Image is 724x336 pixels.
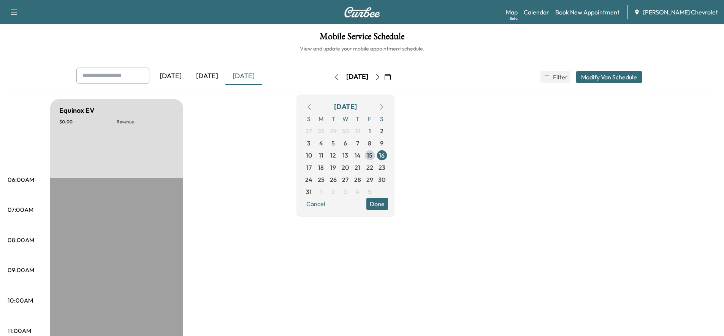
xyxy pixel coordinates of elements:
p: Revenue [117,119,174,125]
span: 7 [356,139,359,148]
span: 8 [368,139,371,148]
span: 19 [330,163,336,172]
span: 2 [331,187,335,196]
span: S [376,113,388,125]
button: Filter [540,71,570,83]
span: 21 [355,163,360,172]
span: 11 [319,151,323,160]
span: 31 [306,187,312,196]
span: 24 [305,175,312,184]
span: 23 [379,163,385,172]
span: 25 [318,175,325,184]
span: 4 [319,139,323,148]
div: Beta [510,16,518,21]
span: 6 [344,139,347,148]
p: 11:00AM [8,326,31,335]
a: MapBeta [506,8,518,17]
span: 16 [379,151,385,160]
button: Done [366,198,388,210]
p: 07:00AM [8,205,33,214]
span: 30 [342,126,349,136]
span: 9 [380,139,383,148]
span: 17 [306,163,312,172]
span: 29 [366,175,373,184]
span: 28 [318,126,325,136]
span: [PERSON_NAME] Chevrolet [643,8,718,17]
button: Modify Van Schedule [576,71,642,83]
span: 4 [356,187,360,196]
h6: View and update your mobile appointment schedule. [8,45,716,52]
p: $ 0.00 [59,119,117,125]
span: 10 [306,151,312,160]
div: [DATE] [225,68,262,85]
span: 3 [344,187,347,196]
span: 31 [355,126,360,136]
img: Curbee Logo [344,7,380,17]
span: 12 [330,151,336,160]
span: 30 [378,175,385,184]
div: [DATE] [189,68,225,85]
span: 18 [318,163,324,172]
div: [DATE] [152,68,189,85]
span: 20 [342,163,349,172]
span: 26 [330,175,337,184]
span: 5 [331,139,335,148]
span: 13 [342,151,348,160]
span: 15 [367,151,372,160]
p: 08:00AM [8,235,34,245]
span: 5 [368,187,371,196]
span: W [339,113,352,125]
span: 29 [330,126,337,136]
span: 2 [380,126,383,136]
span: 1 [320,187,322,196]
span: 27 [306,126,312,136]
div: [DATE] [334,101,357,112]
span: 14 [355,151,361,160]
span: T [352,113,364,125]
span: Filter [553,73,567,82]
span: 27 [342,175,349,184]
a: Book New Appointment [555,8,619,17]
span: S [303,113,315,125]
a: Calendar [524,8,549,17]
span: 1 [369,126,371,136]
p: 10:00AM [8,296,33,305]
p: 06:00AM [8,175,34,184]
span: 22 [366,163,373,172]
span: F [364,113,376,125]
span: T [327,113,339,125]
span: 28 [354,175,361,184]
div: [DATE] [346,72,368,82]
button: Cancel [303,198,329,210]
span: M [315,113,327,125]
span: 3 [307,139,311,148]
h1: Mobile Service Schedule [8,32,716,45]
h5: Equinox EV [59,105,95,116]
p: 09:00AM [8,265,34,274]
